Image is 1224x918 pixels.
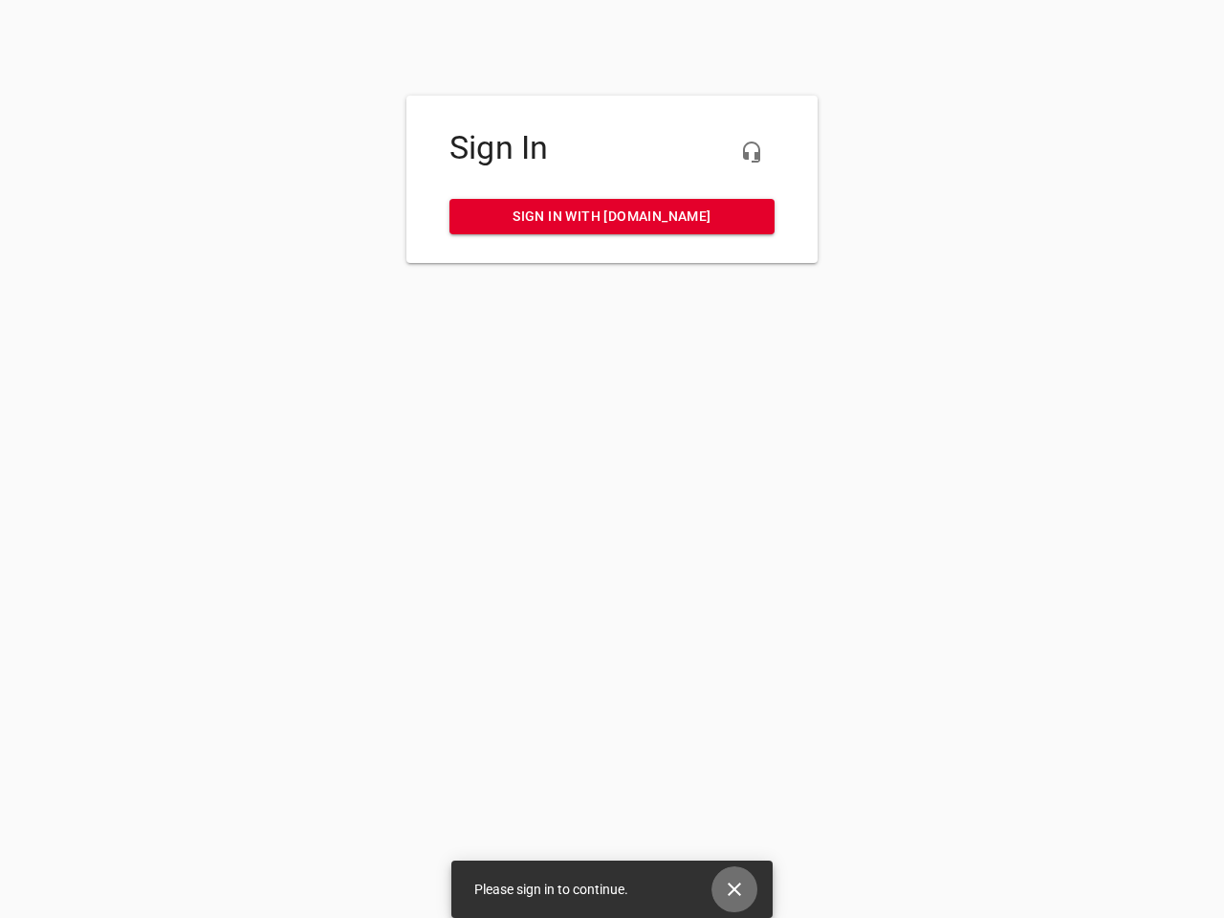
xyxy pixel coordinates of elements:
[474,882,628,897] span: Please sign in to continue.
[449,199,775,234] a: Sign in with [DOMAIN_NAME]
[449,129,775,167] h4: Sign In
[465,205,759,229] span: Sign in with [DOMAIN_NAME]
[711,866,757,912] button: Close
[806,215,1210,904] iframe: Chat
